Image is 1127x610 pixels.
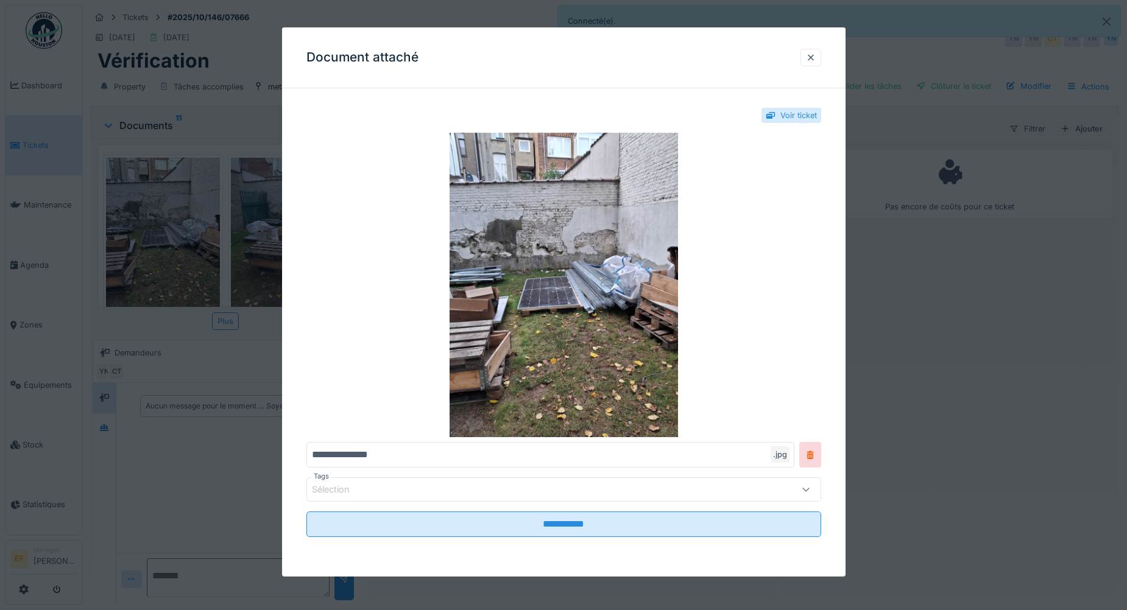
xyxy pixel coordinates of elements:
[306,50,419,65] h3: Document attaché
[311,471,331,482] label: Tags
[312,483,367,496] div: Sélection
[780,110,817,121] div: Voir ticket
[771,446,790,463] div: .jpg
[306,133,821,437] img: a3f78ea0-90c7-4df7-ae04-d066e1a264c4-20251002_174427.jpg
